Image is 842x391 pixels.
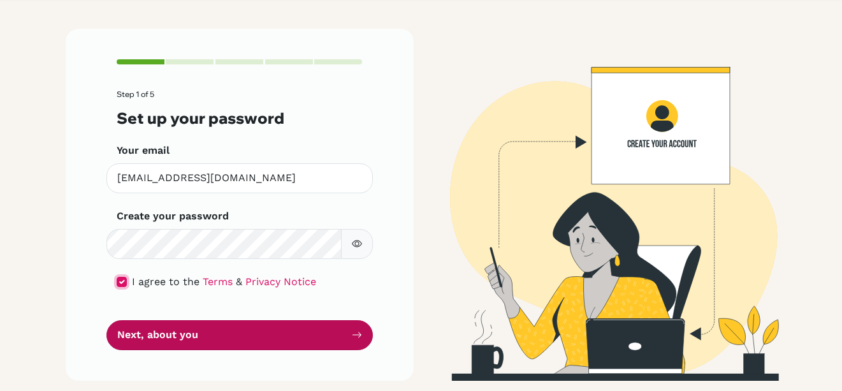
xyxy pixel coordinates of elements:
[245,276,316,288] a: Privacy Notice
[203,276,233,288] a: Terms
[117,89,154,99] span: Step 1 of 5
[117,109,363,128] h3: Set up your password
[106,320,373,350] button: Next, about you
[132,276,200,288] span: I agree to the
[117,209,229,224] label: Create your password
[106,163,373,193] input: Insert your email*
[236,276,242,288] span: &
[117,143,170,158] label: Your email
